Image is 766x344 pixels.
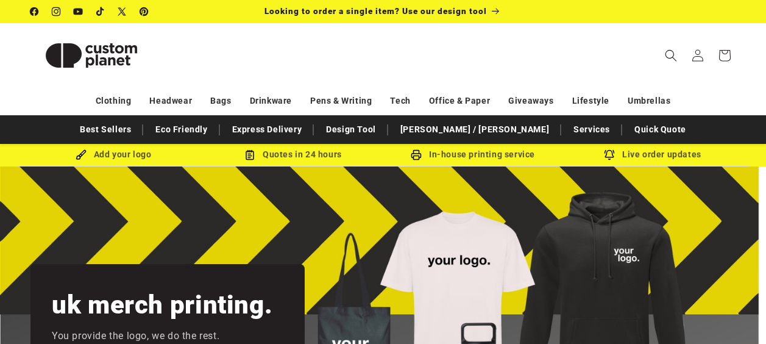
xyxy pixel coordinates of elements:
a: Office & Paper [429,90,490,112]
summary: Search [658,42,684,69]
div: Quotes in 24 hours [204,147,383,162]
a: Clothing [96,90,132,112]
a: Pens & Writing [310,90,372,112]
div: Live order updates [563,147,743,162]
a: Lifestyle [572,90,609,112]
a: Services [567,119,616,140]
a: Giveaways [508,90,553,112]
a: Headwear [149,90,192,112]
a: Drinkware [250,90,292,112]
a: Best Sellers [74,119,137,140]
div: Add your logo [24,147,204,162]
img: In-house printing [411,149,422,160]
img: Custom Planet [30,28,152,83]
h2: uk merch printing. [52,288,272,321]
a: Custom Planet [26,23,157,87]
img: Brush Icon [76,149,87,160]
img: Order Updates Icon [244,149,255,160]
img: Order updates [604,149,615,160]
a: Design Tool [320,119,382,140]
a: [PERSON_NAME] / [PERSON_NAME] [394,119,555,140]
div: In-house printing service [383,147,563,162]
a: Umbrellas [628,90,670,112]
a: Eco Friendly [149,119,213,140]
a: Tech [390,90,410,112]
iframe: Chat Widget [705,285,766,344]
a: Quick Quote [628,119,692,140]
a: Bags [210,90,231,112]
a: Express Delivery [226,119,308,140]
span: Looking to order a single item? Use our design tool [264,6,487,16]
